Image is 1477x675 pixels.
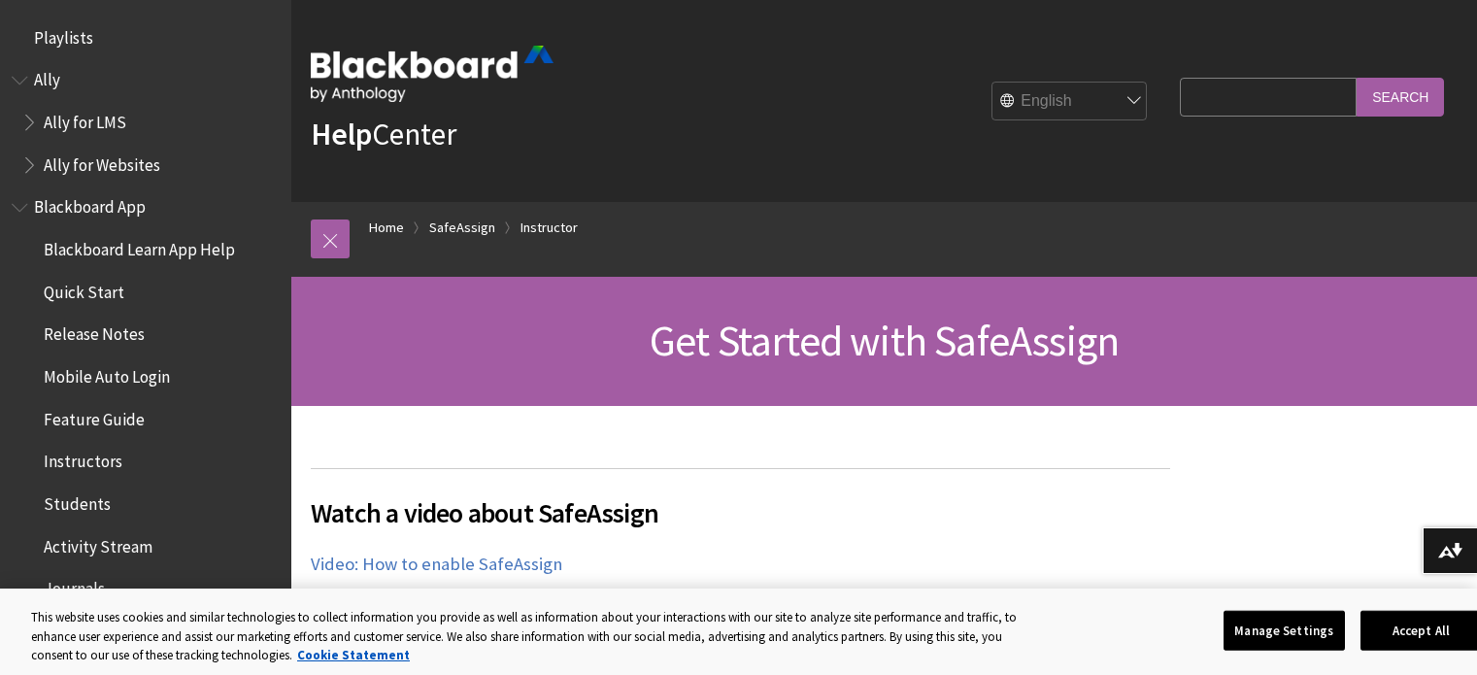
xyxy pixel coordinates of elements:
[311,115,372,153] strong: Help
[44,276,124,302] span: Quick Start
[429,216,495,240] a: SafeAssign
[44,446,122,472] span: Instructors
[31,608,1034,665] div: This website uses cookies and similar technologies to collect information you provide as well as ...
[44,573,105,599] span: Journals
[44,488,111,514] span: Students
[1224,610,1345,651] button: Manage Settings
[44,106,126,132] span: Ally for LMS
[12,64,280,182] nav: Book outline for Anthology Ally Help
[297,647,410,663] a: More information about your privacy, opens in a new tab
[311,46,554,102] img: Blackboard by Anthology
[34,64,60,90] span: Ally
[44,319,145,345] span: Release Notes
[520,216,578,240] a: Instructor
[44,403,145,429] span: Feature Guide
[650,314,1119,367] span: Get Started with SafeAssign
[34,21,93,48] span: Playlists
[44,149,160,175] span: Ally for Websites
[34,191,146,218] span: Blackboard App
[44,360,170,387] span: Mobile Auto Login
[44,530,152,557] span: Activity Stream
[44,233,235,259] span: Blackboard Learn App Help
[311,553,562,576] a: Video: How to enable SafeAssign
[311,492,1170,533] span: Watch a video about SafeAssign
[12,21,280,54] nav: Book outline for Playlists
[311,115,456,153] a: HelpCenter
[369,216,404,240] a: Home
[1357,78,1444,116] input: Search
[992,83,1148,121] select: Site Language Selector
